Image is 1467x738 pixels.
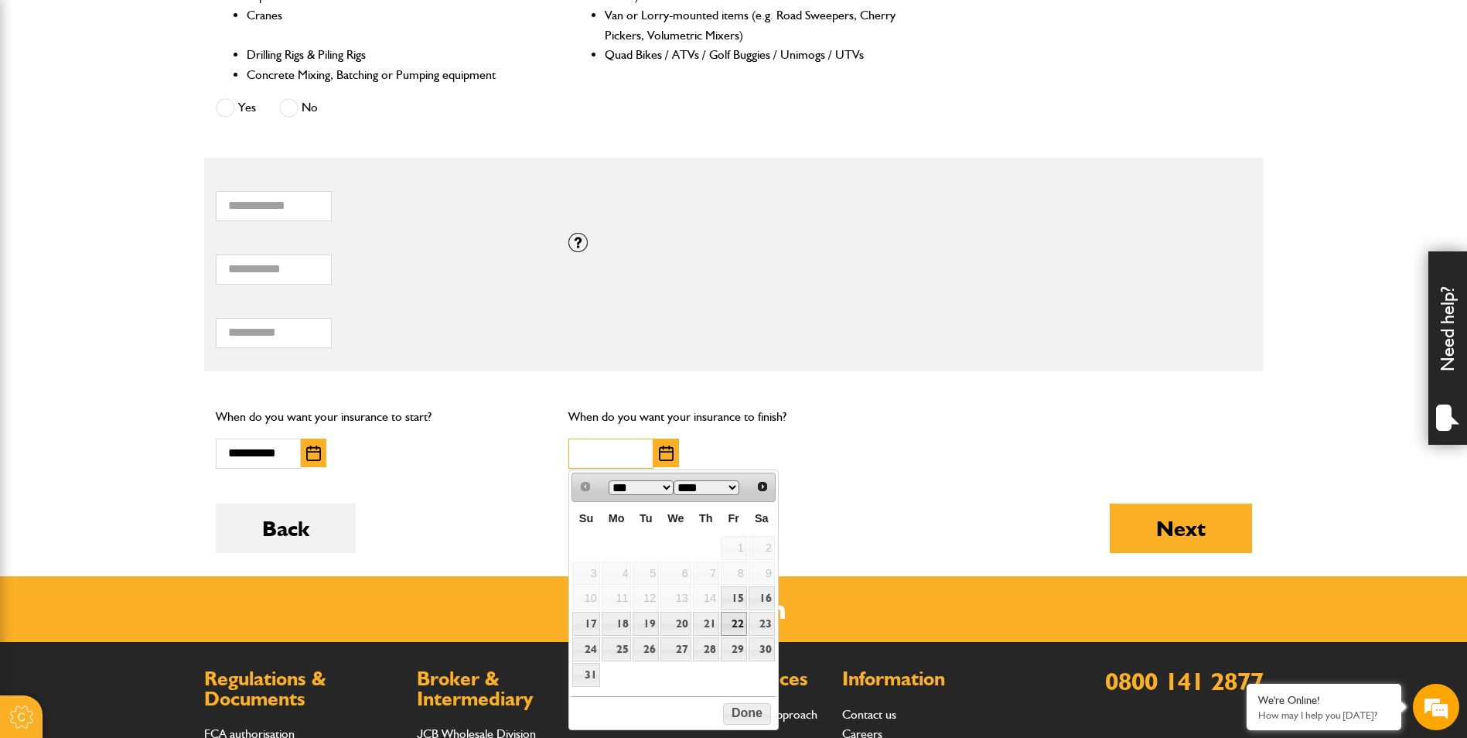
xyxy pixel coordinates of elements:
[247,45,540,65] li: Drilling Rigs & Piling Rigs
[755,512,769,524] span: Saturday
[204,669,401,709] h2: Regulations & Documents
[279,98,318,118] label: No
[254,8,291,45] div: Minimize live chat window
[749,637,775,661] a: 30
[728,512,739,524] span: Friday
[602,612,632,636] a: 18
[1258,709,1390,721] p: How may I help you today?
[572,637,599,661] a: 24
[640,512,653,524] span: Tuesday
[247,65,540,85] li: Concrete Mixing, Batching or Pumping equipment
[216,504,356,553] button: Back
[26,86,65,108] img: d_20077148190_company_1631870298795_20077148190
[1110,504,1252,553] button: Next
[751,475,773,497] a: Next
[609,512,625,524] span: Monday
[633,612,659,636] a: 19
[699,512,713,524] span: Thursday
[721,586,747,610] a: 15
[20,143,282,177] input: Enter your last name
[633,637,659,661] a: 26
[693,637,719,661] a: 28
[1105,666,1264,696] a: 0800 141 2877
[20,280,282,463] textarea: Type your message and hit 'Enter'
[723,703,770,725] button: Done
[842,707,896,722] a: Contact us
[842,669,1039,689] h2: Information
[749,612,775,636] a: 23
[721,637,747,661] a: 29
[20,234,282,268] input: Enter your phone number
[721,612,747,636] a: 22
[80,87,260,107] div: Chat with us now
[749,586,775,610] a: 16
[417,669,614,709] h2: Broker & Intermediary
[693,612,719,636] a: 21
[756,480,769,493] span: Next
[572,663,599,687] a: 31
[667,512,684,524] span: Wednesday
[1428,251,1467,445] div: Need help?
[660,637,691,661] a: 27
[605,45,898,65] li: Quad Bikes / ATVs / Golf Buggies / Unimogs / UTVs
[306,446,321,461] img: Choose date
[579,512,593,524] span: Sunday
[216,407,546,427] p: When do you want your insurance to start?
[216,98,256,118] label: Yes
[605,5,898,45] li: Van or Lorry-mounted items (e.g. Road Sweepers, Cherry Pickers, Volumetric Mixers)
[20,189,282,223] input: Enter your email address
[1258,694,1390,707] div: We're Online!
[602,637,632,661] a: 25
[659,446,674,461] img: Choose date
[660,612,691,636] a: 20
[247,5,540,45] li: Cranes
[210,477,281,497] em: Start Chat
[572,612,599,636] a: 17
[568,407,899,427] p: When do you want your insurance to finish?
